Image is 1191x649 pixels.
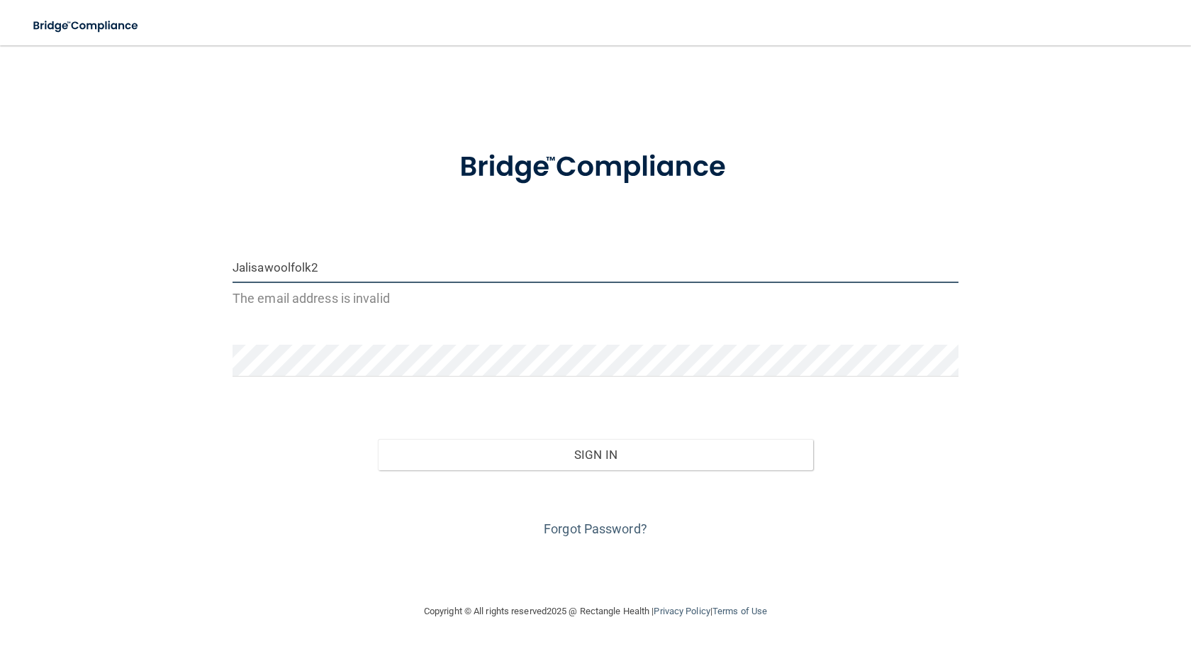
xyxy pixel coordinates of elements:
input: Email [233,251,958,283]
img: bridge_compliance_login_screen.278c3ca4.svg [430,131,761,204]
button: Sign In [378,439,813,470]
p: The email address is invalid [233,287,958,310]
div: Copyright © All rights reserved 2025 @ Rectangle Health | | [337,589,854,634]
a: Forgot Password? [544,521,647,536]
a: Terms of Use [712,606,767,616]
a: Privacy Policy [654,606,710,616]
img: bridge_compliance_login_screen.278c3ca4.svg [21,11,152,40]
